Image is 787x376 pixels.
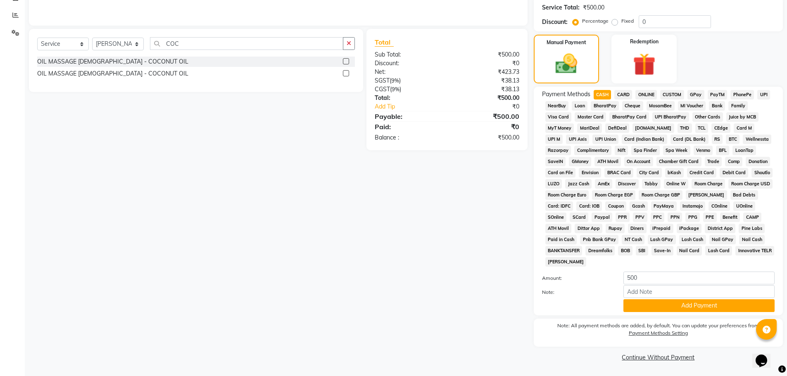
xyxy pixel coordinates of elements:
label: Fixed [621,17,634,25]
span: Family [728,101,748,111]
span: BharatPay Card [609,112,649,122]
div: Payable: [369,111,447,121]
span: Benefit [720,213,740,222]
span: Venmo [694,146,713,155]
span: Loan [572,101,587,111]
span: Card: IDFC [545,201,573,211]
span: LoanTap [732,146,756,155]
div: ₹500.00 [583,3,604,12]
span: Complimentary [574,146,611,155]
span: Master Card [575,112,606,122]
span: Card (DL Bank) [670,135,709,144]
span: Razorpay [545,146,571,155]
span: Room Charge [692,179,725,189]
label: Percentage [582,17,609,25]
span: Innovative TELR [735,246,774,255]
div: ₹423.73 [447,68,525,76]
input: Amount [623,272,775,284]
div: ₹500.00 [447,94,525,102]
span: Cheque [622,101,643,111]
span: PhonePe [730,90,754,99]
span: ATH Movil [545,224,572,233]
span: UPI [757,90,770,99]
span: SaveIN [545,157,566,166]
input: Search or Scan [150,37,343,50]
span: Paypal [592,213,612,222]
span: Other Cards [692,112,723,122]
iframe: chat widget [752,343,779,368]
span: BTC [726,135,739,144]
span: PayMaya [651,201,677,211]
div: ( ) [369,85,447,94]
span: Credit Card [687,168,717,177]
div: Discount: [542,18,568,26]
span: PPR [616,213,630,222]
span: Dittor App [575,224,602,233]
span: Envision [579,168,601,177]
div: Paid: [369,122,447,132]
span: Total [375,38,394,47]
span: UPI Union [592,135,618,144]
span: 9% [392,86,399,92]
span: UPI Axis [566,135,589,144]
span: Payment Methods [542,90,590,99]
div: OIL MASSAGE [DEMOGRAPHIC_DATA] - COCONUT OIL [37,69,188,78]
div: ₹38.13 [447,85,525,94]
span: Trade [705,157,722,166]
span: PPE [703,213,717,222]
span: BharatPay [591,101,619,111]
span: ATH Movil [594,157,621,166]
span: 9% [391,77,399,84]
span: Diners [628,224,647,233]
span: District App [705,224,735,233]
span: GPay [687,90,704,99]
div: ₹0 [447,59,525,68]
span: Card (Indian Bank) [622,135,667,144]
div: ₹500.00 [447,111,525,121]
span: Comp [725,157,742,166]
span: Dreamfolks [585,246,615,255]
span: iPackage [677,224,702,233]
span: Card M [734,123,754,133]
span: Card on File [545,168,576,177]
label: Note: All payment methods are added, by default. You can update your preferences from [542,322,775,340]
span: PPV [633,213,647,222]
span: iPrepaid [650,224,673,233]
span: THD [678,123,692,133]
span: Rupay [606,224,625,233]
span: Coupon [605,201,626,211]
span: SBI [636,246,648,255]
div: ₹0 [447,122,525,132]
span: COnline [709,201,730,211]
span: NearBuy [545,101,569,111]
span: NT Cash [622,235,644,244]
span: Gcash [630,201,648,211]
span: MariDeal [577,123,602,133]
label: Redemption [630,38,659,45]
span: CGST [375,85,390,93]
span: CARD [614,90,632,99]
span: Spa Finder [631,146,660,155]
div: Discount: [369,59,447,68]
img: _gift.svg [626,50,663,78]
span: Bad Debts [730,190,758,200]
span: MosamBee [647,101,675,111]
span: BRAC Card [604,168,633,177]
span: Lash Card [705,246,732,255]
span: UPI BharatPay [652,112,689,122]
button: Add Payment [623,299,775,312]
span: Online W [664,179,689,189]
span: BOB [618,246,632,255]
div: ₹38.13 [447,76,525,85]
span: [PERSON_NAME] [545,257,587,267]
span: On Account [624,157,653,166]
span: UPI M [545,135,563,144]
div: ₹500.00 [447,133,525,142]
span: Bank [709,101,725,111]
span: Instamojo [680,201,706,211]
span: Paid in Cash [545,235,577,244]
span: Room Charge GBP [639,190,682,200]
span: Shoutlo [751,168,773,177]
span: CUSTOM [660,90,684,99]
span: Discover [616,179,639,189]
